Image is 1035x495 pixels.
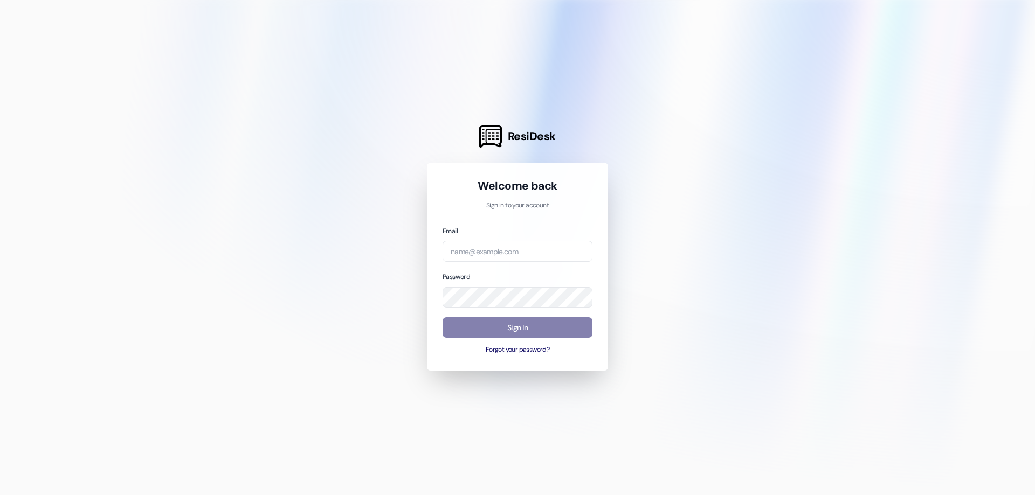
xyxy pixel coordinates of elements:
label: Password [443,273,470,281]
button: Forgot your password? [443,345,592,355]
h1: Welcome back [443,178,592,193]
label: Email [443,227,458,235]
input: name@example.com [443,241,592,262]
p: Sign in to your account [443,201,592,211]
span: ResiDesk [508,129,556,144]
img: ResiDesk Logo [479,125,502,148]
button: Sign In [443,317,592,338]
